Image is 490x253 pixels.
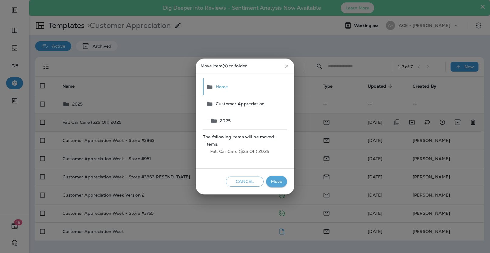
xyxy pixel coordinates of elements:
p: Move item(s) to folder [201,63,289,68]
button: close [282,61,292,71]
span: 2025 [218,118,231,123]
button: Home [204,78,287,95]
span: -- [206,118,210,123]
span: Fall Car Care ($25 Off) 2025 [205,147,285,156]
span: Home [213,84,228,89]
span: Items: [205,142,285,147]
button: Cancel [226,177,264,187]
span: The following items will be moved: [203,134,287,139]
button: --2025 [204,112,287,129]
button: Move [266,176,287,187]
